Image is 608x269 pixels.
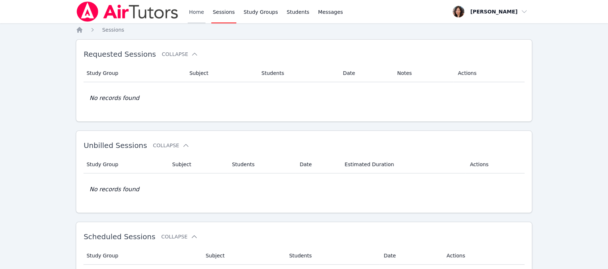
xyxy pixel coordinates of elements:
[168,156,228,173] th: Subject
[295,156,340,173] th: Date
[83,141,147,150] span: Unbilled Sessions
[285,247,379,265] th: Students
[257,64,339,82] th: Students
[83,82,524,114] td: No records found
[76,26,532,33] nav: Breadcrumb
[83,247,201,265] th: Study Group
[465,156,524,173] th: Actions
[161,233,197,240] button: Collapse
[379,247,442,265] th: Date
[442,247,525,265] th: Actions
[340,156,465,173] th: Estimated Duration
[83,232,155,241] span: Scheduled Sessions
[318,8,343,16] span: Messages
[76,1,179,22] img: Air Tutors
[185,64,257,82] th: Subject
[393,64,453,82] th: Notes
[83,173,524,205] td: No records found
[153,142,189,149] button: Collapse
[201,247,285,265] th: Subject
[102,26,124,33] a: Sessions
[102,27,124,33] span: Sessions
[453,64,524,82] th: Actions
[339,64,393,82] th: Date
[83,50,156,59] span: Requested Sessions
[162,51,198,58] button: Collapse
[83,156,168,173] th: Study Group
[83,64,185,82] th: Study Group
[228,156,295,173] th: Students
